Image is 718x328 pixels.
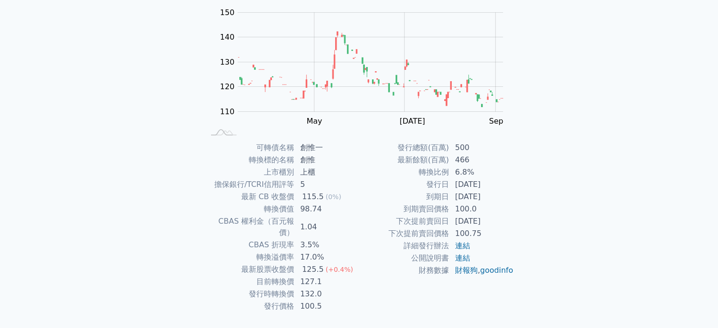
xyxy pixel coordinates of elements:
td: 轉換比例 [359,166,449,178]
span: (+0.4%) [326,266,353,273]
td: 公開說明書 [359,252,449,264]
td: 可轉債名稱 [204,142,295,154]
td: 財務數據 [359,264,449,277]
td: 100.0 [449,203,514,215]
td: 發行總額(百萬) [359,142,449,154]
td: [DATE] [449,215,514,227]
tspan: Sep [489,117,503,126]
td: 100.5 [295,300,359,312]
td: 創惟一 [295,142,359,154]
iframe: Chat Widget [671,283,718,328]
tspan: [DATE] [399,117,425,126]
tspan: 110 [220,107,235,116]
a: 財報狗 [455,266,478,275]
tspan: May [306,117,322,126]
td: [DATE] [449,191,514,203]
div: 115.5 [300,191,326,202]
td: [DATE] [449,178,514,191]
td: 創惟 [295,154,359,166]
td: 3.5% [295,239,359,251]
td: 發行日 [359,178,449,191]
td: 98.74 [295,203,359,215]
td: 到期賣回價格 [359,203,449,215]
td: CBAS 權利金（百元報價） [204,215,295,239]
td: 上市櫃別 [204,166,295,178]
td: 500 [449,142,514,154]
td: 到期日 [359,191,449,203]
a: goodinfo [480,266,513,275]
td: 最新餘額(百萬) [359,154,449,166]
tspan: 120 [220,82,235,91]
td: 466 [449,154,514,166]
tspan: 130 [220,58,235,67]
td: 5 [295,178,359,191]
g: Chart [215,8,517,126]
td: 轉換標的名稱 [204,154,295,166]
span: (0%) [326,193,341,201]
tspan: 140 [220,33,235,42]
td: 轉換價值 [204,203,295,215]
td: 下次提前賣回價格 [359,227,449,240]
td: CBAS 折現率 [204,239,295,251]
td: 127.1 [295,276,359,288]
td: 轉換溢價率 [204,251,295,263]
tspan: 150 [220,8,235,17]
div: 125.5 [300,264,326,275]
td: 發行時轉換價 [204,288,295,300]
td: 17.0% [295,251,359,263]
td: 目前轉換價 [204,276,295,288]
td: , [449,264,514,277]
td: 擔保銀行/TCRI信用評等 [204,178,295,191]
td: 發行價格 [204,300,295,312]
a: 連結 [455,253,470,262]
td: 最新 CB 收盤價 [204,191,295,203]
td: 最新股票收盤價 [204,263,295,276]
td: 1.04 [295,215,359,239]
td: 100.75 [449,227,514,240]
td: 6.8% [449,166,514,178]
a: 連結 [455,241,470,250]
td: 詳細發行辦法 [359,240,449,252]
td: 上櫃 [295,166,359,178]
td: 132.0 [295,288,359,300]
td: 下次提前賣回日 [359,215,449,227]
